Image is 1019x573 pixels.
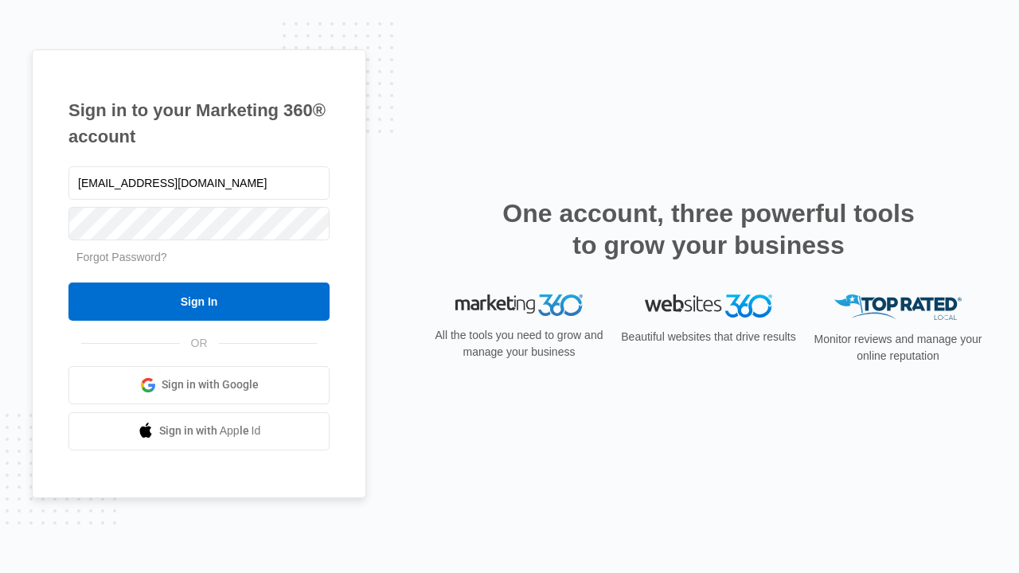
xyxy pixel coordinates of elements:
[809,331,987,364] p: Monitor reviews and manage your online reputation
[68,283,330,321] input: Sign In
[455,294,583,317] img: Marketing 360
[76,251,167,263] a: Forgot Password?
[68,97,330,150] h1: Sign in to your Marketing 360® account
[159,423,261,439] span: Sign in with Apple Id
[498,197,919,261] h2: One account, three powerful tools to grow your business
[430,327,608,361] p: All the tools you need to grow and manage your business
[68,412,330,450] a: Sign in with Apple Id
[180,335,219,352] span: OR
[645,294,772,318] img: Websites 360
[162,376,259,393] span: Sign in with Google
[68,366,330,404] a: Sign in with Google
[834,294,962,321] img: Top Rated Local
[68,166,330,200] input: Email
[619,329,798,345] p: Beautiful websites that drive results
